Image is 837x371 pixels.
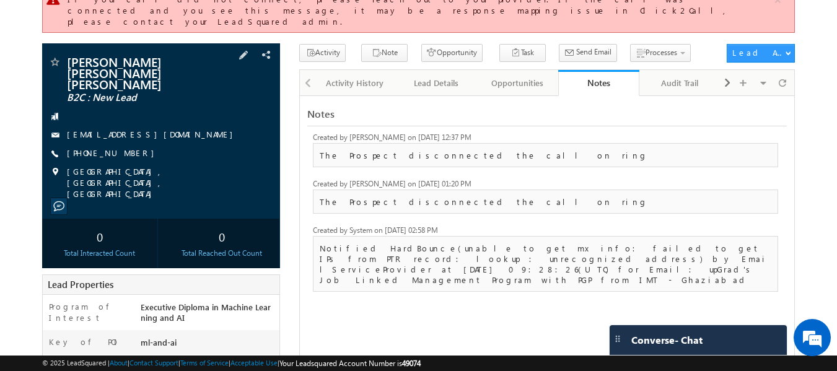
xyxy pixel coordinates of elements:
a: About [110,359,128,367]
div: ml-and-ai [138,336,280,354]
div: Created by System on [DATE] 02:58 PM [313,225,778,236]
span: [PERSON_NAME] [PERSON_NAME] [PERSON_NAME] [67,56,214,89]
div: Notes [567,77,630,89]
button: Activity [299,44,346,62]
span: The Prospect disconnected the call on ring [320,196,648,207]
div: 0 [167,225,276,248]
span: The Prospect disconnected the call on ring [320,150,648,160]
div: Lead Actions [732,47,785,58]
span: Lead Properties [48,278,113,290]
div: 0 [45,225,154,248]
span: [GEOGRAPHIC_DATA], [GEOGRAPHIC_DATA], [GEOGRAPHIC_DATA] [67,166,259,199]
div: Created by [PERSON_NAME] on [DATE] 12:37 PM [313,132,778,143]
div: Activity History [325,76,385,90]
img: carter-drag [613,334,623,344]
div: Created by [PERSON_NAME] on [DATE] 01:20 PM [313,178,778,190]
span: Your Leadsquared Account Number is [279,359,421,368]
a: [PHONE_NUMBER] [67,147,160,158]
a: Terms of Service [180,359,229,367]
div: Audit Trail [649,76,709,90]
a: Audit Trail [639,70,721,96]
button: Lead Actions [727,44,795,63]
a: Contact Support [129,359,178,367]
span: Notified HardBounce(unable to get mx info: failed to get IPs from PTR record: lookup : unrecogniz... [320,243,769,285]
button: Task [499,44,546,62]
span: Send Email [576,46,611,58]
button: Note [361,44,408,62]
label: Key of POI [49,336,121,347]
div: Executive Diploma in Machine Learning and AI [138,301,280,329]
div: Opportunities [487,76,547,90]
a: Activity History [315,70,396,96]
span: Processes [646,48,677,57]
span: © 2025 LeadSquared | | | | | [42,357,421,369]
button: Opportunity [421,44,483,62]
a: [EMAIL_ADDRESS][DOMAIN_NAME] [67,129,239,139]
span: Converse - Chat [631,334,703,346]
div: Notes [307,103,787,126]
span: B2C : New Lead [67,92,214,104]
span: 49074 [402,359,421,368]
button: Send Email [559,44,617,62]
div: Lead Details [406,76,466,90]
div: Total Interacted Count [45,248,154,259]
a: Lead Details [396,70,477,96]
a: Acceptable Use [230,359,278,367]
button: Processes [630,44,691,62]
div: Total Reached Out Count [167,248,276,259]
a: Opportunities [477,70,558,96]
label: Program of Interest [49,301,129,323]
a: Notes [558,70,639,96]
